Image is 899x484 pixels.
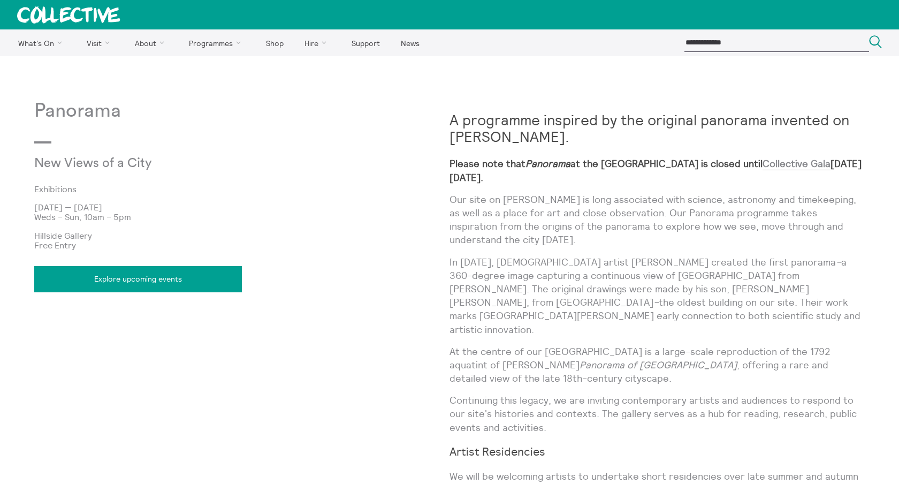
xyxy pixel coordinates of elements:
p: Free Entry [34,240,449,250]
a: Collective Gala [763,157,831,170]
em: – [653,296,659,308]
p: In [DATE], [DEMOGRAPHIC_DATA] artist [PERSON_NAME] created the first panorama a 360-degree image ... [449,255,865,336]
em: Panorama of [GEOGRAPHIC_DATA] [580,359,737,371]
a: Exhibitions [34,184,432,194]
a: Visit [78,29,124,56]
p: At the centre of our [GEOGRAPHIC_DATA] is a large-scale reproduction of the 1792 aquatint of [PER... [449,345,865,385]
em: – [836,256,841,268]
p: [DATE] — [DATE] [34,202,449,212]
a: Explore upcoming events [34,266,242,292]
p: Panorama [34,100,449,122]
strong: A programme inspired by the original panorama invented on [PERSON_NAME]. [449,111,849,146]
em: Panorama [525,157,570,170]
p: Weds – Sun, 10am – 5pm [34,212,449,222]
a: Hire [295,29,340,56]
strong: Artist Residencies [449,444,545,459]
strong: Please note that at the [GEOGRAPHIC_DATA] is closed until [DATE][DATE]. [449,157,862,183]
p: New Views of a City [34,156,311,171]
a: What's On [9,29,75,56]
p: Our site on [PERSON_NAME] is long associated with science, astronomy and timekeeping, as well as ... [449,193,865,247]
a: Shop [256,29,293,56]
a: News [391,29,429,56]
a: Support [342,29,389,56]
p: Continuing this legacy, we are inviting contemporary artists and audiences to respond to our site... [449,394,865,434]
p: Hillside Gallery [34,231,449,240]
a: About [125,29,178,56]
a: Programmes [180,29,255,56]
